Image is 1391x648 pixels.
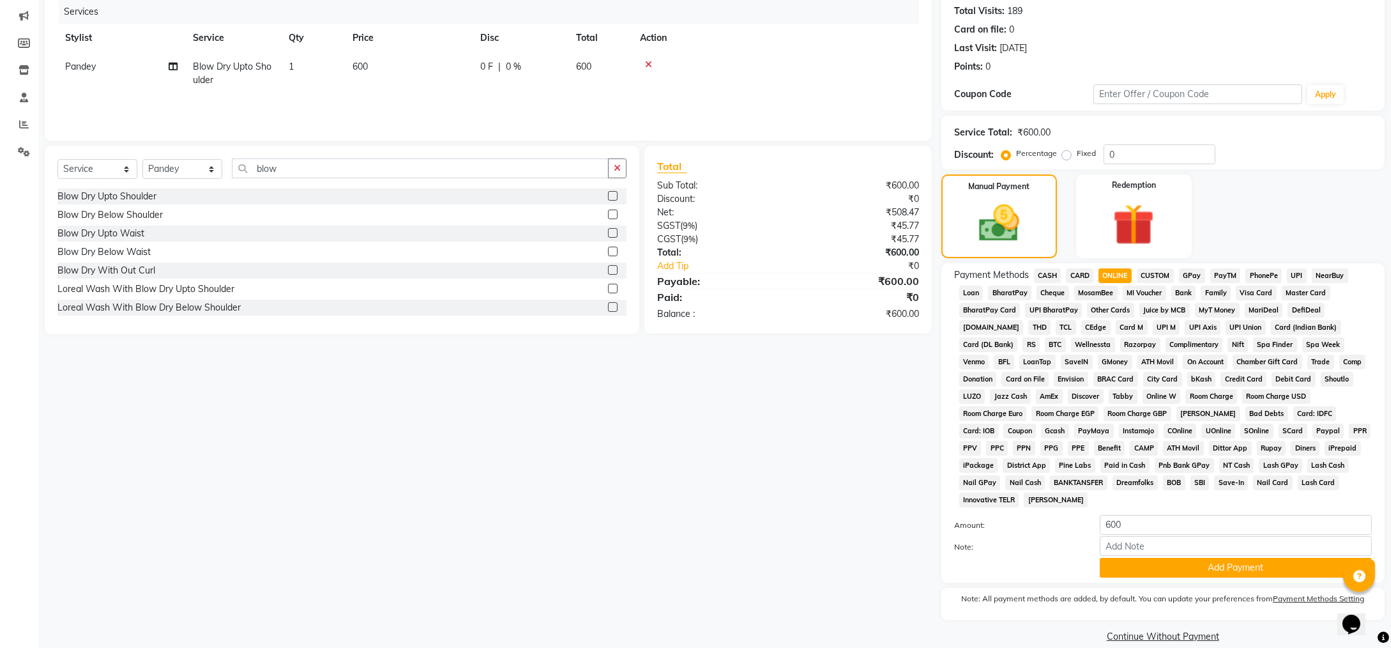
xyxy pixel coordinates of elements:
[1176,406,1240,421] span: [PERSON_NAME]
[648,219,788,233] div: ( )
[959,475,1001,490] span: Nail GPay
[1240,424,1273,438] span: SOnline
[1163,441,1204,456] span: ATH Movil
[959,424,999,438] span: Card: IOB
[986,441,1008,456] span: PPC
[648,259,812,273] a: Add Tip
[954,126,1012,139] div: Service Total:
[1272,372,1316,387] span: Debit Card
[968,181,1030,192] label: Manual Payment
[1139,303,1190,318] span: Juice by MCB
[1279,424,1307,438] span: SCard
[1236,286,1277,300] span: Visa Card
[648,274,788,289] div: Payable:
[1022,337,1040,352] span: RS
[1074,286,1118,300] span: MosamBee
[683,234,695,244] span: 9%
[1119,424,1159,438] span: Instamojo
[1098,355,1132,369] span: GMoney
[945,520,1090,531] label: Amount:
[1093,84,1302,104] input: Enter Offer / Coupon Code
[1179,268,1205,283] span: GPay
[289,61,294,72] span: 1
[1116,320,1148,335] span: Card M
[811,259,928,273] div: ₹0
[1183,355,1228,369] span: On Account
[1291,441,1319,456] span: Diners
[657,160,687,173] span: Total
[1190,475,1210,490] span: SBI
[1287,268,1307,283] span: UPI
[281,24,345,52] th: Qty
[959,406,1027,421] span: Room Charge Euro
[994,355,1014,369] span: BFL
[1201,424,1235,438] span: UOnline
[1187,372,1216,387] span: bKash
[1055,458,1095,473] span: Pine Labs
[683,220,695,231] span: 9%
[1214,475,1248,490] span: Save-In
[1312,424,1344,438] span: Paypal
[648,233,788,246] div: ( )
[1100,536,1372,556] input: Add Note
[1019,355,1056,369] span: LoanTap
[1245,406,1288,421] span: Bad Debts
[1321,372,1353,387] span: Shoutlo
[1104,406,1171,421] span: Room Charge GBP
[1009,23,1014,36] div: 0
[1273,593,1364,605] label: Payment Methods Setting
[1245,268,1282,283] span: PhonePe
[990,389,1031,404] span: Jazz Cash
[1003,424,1036,438] span: Coupon
[57,227,144,240] div: Blow Dry Upto Waist
[988,286,1031,300] span: BharatPay
[576,61,591,72] span: 600
[648,206,788,219] div: Net:
[1061,355,1093,369] span: SaveIN
[959,493,1019,507] span: Innovative TELR
[1024,493,1088,507] span: [PERSON_NAME]
[1074,424,1114,438] span: PayMaya
[1302,337,1344,352] span: Spa Week
[1257,441,1286,456] span: Rupay
[954,4,1005,18] div: Total Visits:
[1112,180,1156,191] label: Redemption
[57,301,241,314] div: Loreal Wash With Blow Dry Below Shoulder
[1016,148,1057,159] label: Percentage
[57,24,185,52] th: Stylist
[648,246,788,259] div: Total:
[985,60,991,73] div: 0
[1041,424,1069,438] span: Gcash
[1100,458,1150,473] span: Paid in Cash
[959,303,1021,318] span: BharatPay Card
[1226,320,1266,335] span: UPI Union
[1100,515,1372,535] input: Amount
[1325,441,1361,456] span: iPrepaid
[1259,458,1302,473] span: Lash GPay
[1349,424,1371,438] span: PPR
[1253,475,1293,490] span: Nail Card
[1293,406,1337,421] span: Card: IDFC
[648,192,788,206] div: Discount:
[1093,372,1138,387] span: BRAC Card
[1195,303,1240,318] span: MyT Money
[1017,126,1051,139] div: ₹600.00
[1271,320,1341,335] span: Card (Indian Bank)
[788,206,929,219] div: ₹508.47
[788,192,929,206] div: ₹0
[1245,303,1283,318] span: MariDeal
[648,307,788,321] div: Balance :
[954,593,1372,610] label: Note: All payment methods are added, by default. You can update your preferences from
[1013,441,1035,456] span: PPN
[1028,320,1051,335] span: THD
[648,179,788,192] div: Sub Total:
[1201,286,1231,300] span: Family
[1087,303,1134,318] span: Other Cards
[1153,320,1180,335] span: UPI M
[1031,406,1098,421] span: Room Charge EGP
[944,630,1382,644] a: Continue Without Payment
[1185,389,1237,404] span: Room Charge
[1050,475,1107,490] span: BANKTANSFER
[954,42,997,55] div: Last Visit:
[1166,337,1223,352] span: Complimentary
